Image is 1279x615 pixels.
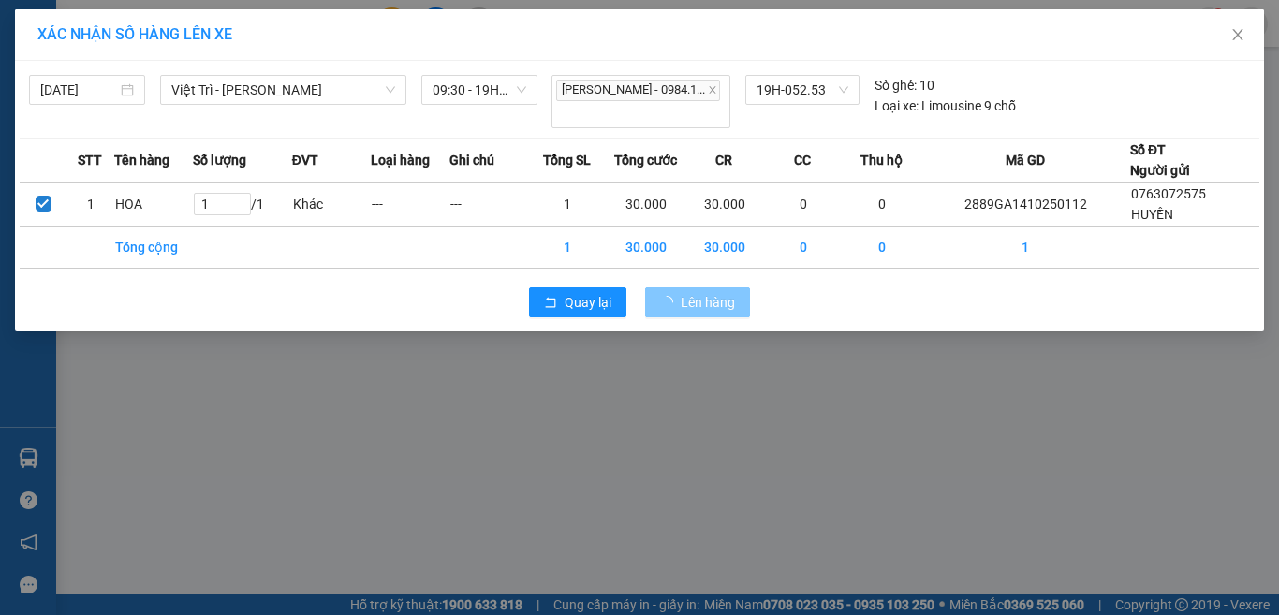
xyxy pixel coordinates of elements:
td: 1 [921,226,1130,268]
span: Ghi chú [449,150,494,170]
span: Số lượng [193,150,246,170]
span: CR [715,150,732,170]
span: Số ghế: [875,75,917,95]
td: 0 [764,226,843,268]
span: 0763072575 [1131,186,1206,201]
td: 0 [843,226,921,268]
td: Khác [292,182,371,226]
span: loading [660,296,681,309]
span: HUYỀN [1131,207,1173,222]
div: Số ĐT Người gửi [1130,139,1190,181]
td: 0 [843,182,921,226]
span: Lên hàng [681,292,735,313]
td: Tổng cộng [114,226,193,268]
div: 10 [875,75,934,95]
span: STT [78,150,102,170]
span: rollback [544,296,557,311]
span: Tổng cước [614,150,677,170]
span: Tổng SL [543,150,591,170]
span: [PERSON_NAME] - 0984.1... [556,80,720,101]
span: Loại xe: [875,95,919,116]
td: 1 [528,182,607,226]
td: 1 [528,226,607,268]
button: Close [1212,9,1264,62]
span: Thu hộ [860,150,903,170]
span: 09:30 - 19H-052.53 [433,76,526,104]
span: Loại hàng [371,150,430,170]
td: / 1 [193,182,292,226]
span: Mã GD [1006,150,1045,170]
td: 30.000 [607,182,685,226]
span: Quay lại [565,292,611,313]
input: 14/10/2025 [40,80,117,100]
td: 30.000 [685,182,764,226]
button: rollbackQuay lại [529,287,626,317]
button: Lên hàng [645,287,750,317]
td: HOA [114,182,193,226]
span: 19H-052.53 [757,76,848,104]
td: 2889GA1410250112 [921,182,1130,226]
td: 30.000 [685,226,764,268]
span: ĐVT [292,150,318,170]
td: 1 [66,182,113,226]
td: 0 [764,182,843,226]
td: --- [371,182,449,226]
div: Limousine 9 chỗ [875,95,1016,116]
td: --- [449,182,528,226]
span: down [385,84,396,95]
td: 30.000 [607,226,685,268]
span: close [1230,27,1245,42]
span: Tên hàng [114,150,169,170]
span: XÁC NHẬN SỐ HÀNG LÊN XE [37,25,232,43]
span: close [708,85,717,95]
span: CC [794,150,811,170]
span: Việt Trì - Mạc Thái Tổ [171,76,395,104]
